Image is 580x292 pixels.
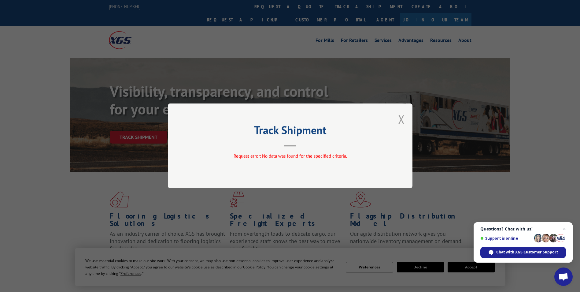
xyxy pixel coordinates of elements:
[480,247,566,258] div: Chat with XGS Customer Support
[233,153,347,159] span: Request error: No data was found for the specified criteria.
[480,236,532,241] span: Support is online
[554,268,573,286] div: Open chat
[496,249,558,255] span: Chat with XGS Customer Support
[398,111,405,127] button: Close modal
[480,226,566,231] span: Questions? Chat with us!
[198,126,382,137] h2: Track Shipment
[561,225,568,233] span: Close chat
